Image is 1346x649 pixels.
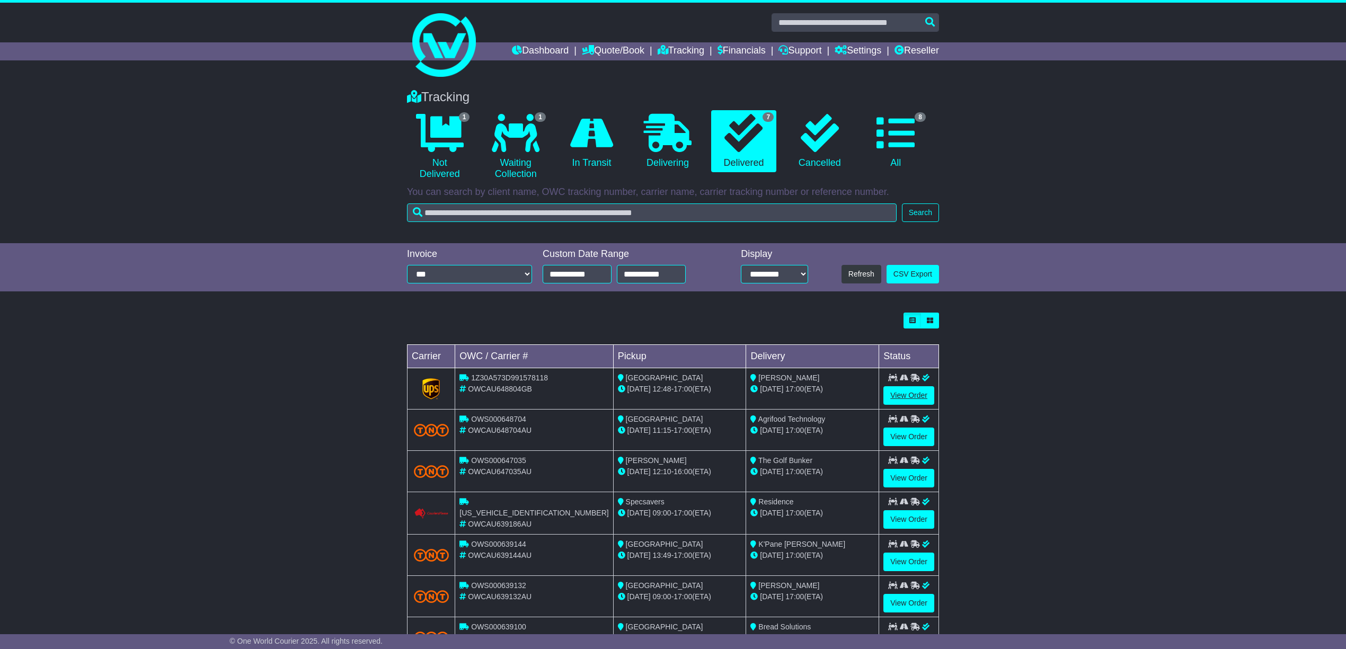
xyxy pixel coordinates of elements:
[582,42,644,60] a: Quote/Book
[674,509,692,517] span: 17:00
[883,469,934,487] a: View Order
[414,632,449,644] img: TNT_Domestic.png
[459,112,470,122] span: 1
[750,508,874,519] div: (ETA)
[627,426,651,434] span: [DATE]
[750,633,874,644] div: (ETA)
[750,425,874,436] div: (ETA)
[407,186,939,198] p: You can search by client name, OWC tracking number, carrier name, carrier tracking number or refe...
[471,456,526,465] span: OWS000647035
[785,385,804,393] span: 17:00
[627,509,651,517] span: [DATE]
[229,637,383,645] span: © One World Courier 2025. All rights reserved.
[758,623,811,631] span: Bread Solutions
[842,265,881,283] button: Refresh
[883,553,934,571] a: View Order
[468,467,532,476] span: OWCAU647035AU
[626,497,665,506] span: Specsavers
[711,110,776,173] a: 7 Delivered
[750,591,874,602] div: (ETA)
[883,428,934,446] a: View Order
[471,374,548,382] span: 1Z30A573D991578118
[414,590,449,603] img: TNT_Domestic.png
[471,415,526,423] span: OWS000648704
[635,110,700,173] a: Delivering
[627,385,651,393] span: [DATE]
[626,415,703,423] span: [GEOGRAPHIC_DATA]
[543,248,713,260] div: Custom Date Range
[653,551,671,559] span: 13:49
[741,248,808,260] div: Display
[618,425,742,436] div: - (ETA)
[414,424,449,437] img: TNT_Domestic.png
[559,110,624,173] a: In Transit
[626,540,703,548] span: [GEOGRAPHIC_DATA]
[785,551,804,559] span: 17:00
[879,345,939,368] td: Status
[758,374,819,382] span: [PERSON_NAME]
[658,42,704,60] a: Tracking
[626,456,687,465] span: [PERSON_NAME]
[674,385,692,393] span: 17:00
[627,592,651,601] span: [DATE]
[653,467,671,476] span: 12:10
[785,592,804,601] span: 17:00
[414,465,449,478] img: TNT_Domestic.png
[408,345,455,368] td: Carrier
[718,42,766,60] a: Financials
[626,581,703,590] span: [GEOGRAPHIC_DATA]
[760,551,783,559] span: [DATE]
[915,112,926,122] span: 8
[414,508,449,519] img: Couriers_Please.png
[758,540,845,548] span: K'Pane [PERSON_NAME]
[471,581,526,590] span: OWS000639132
[785,509,804,517] span: 17:00
[653,426,671,434] span: 11:15
[468,385,532,393] span: OWCAU648804GB
[883,594,934,612] a: View Order
[653,592,671,601] span: 09:00
[407,248,532,260] div: Invoice
[618,384,742,395] div: - (ETA)
[674,467,692,476] span: 16:00
[618,508,742,519] div: - (ETA)
[468,592,532,601] span: OWCAU639132AU
[674,592,692,601] span: 17:00
[760,592,783,601] span: [DATE]
[902,203,939,222] button: Search
[613,345,746,368] td: Pickup
[750,384,874,395] div: (ETA)
[760,467,783,476] span: [DATE]
[626,623,703,631] span: [GEOGRAPHIC_DATA]
[653,509,671,517] span: 09:00
[618,466,742,477] div: - (ETA)
[763,112,774,122] span: 7
[787,110,852,173] a: Cancelled
[468,426,532,434] span: OWCAU648704AU
[750,550,874,561] div: (ETA)
[778,42,821,60] a: Support
[626,374,703,382] span: [GEOGRAPHIC_DATA]
[468,551,532,559] span: OWCAU639144AU
[414,549,449,562] img: TNT_Domestic.png
[653,385,671,393] span: 12:48
[618,633,742,644] div: - (ETA)
[674,426,692,434] span: 17:00
[760,426,783,434] span: [DATE]
[895,42,939,60] a: Reseller
[402,90,944,105] div: Tracking
[760,385,783,393] span: [DATE]
[883,510,934,529] a: View Order
[618,591,742,602] div: - (ETA)
[618,550,742,561] div: - (ETA)
[785,467,804,476] span: 17:00
[468,520,532,528] span: OWCAU639186AU
[758,497,793,506] span: Residence
[459,509,608,517] span: [US_VEHICLE_IDENTIFICATION_NUMBER]
[758,581,819,590] span: [PERSON_NAME]
[760,509,783,517] span: [DATE]
[746,345,879,368] td: Delivery
[758,415,826,423] span: Agrifood Technology
[512,42,569,60] a: Dashboard
[422,378,440,399] img: GetCarrierServiceLogo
